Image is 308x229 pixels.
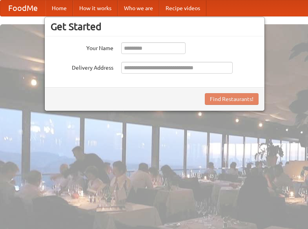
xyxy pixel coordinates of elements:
[46,0,73,16] a: Home
[51,42,113,52] label: Your Name
[51,21,259,32] h3: Get Started
[159,0,206,16] a: Recipe videos
[205,93,259,105] button: Find Restaurants!
[118,0,159,16] a: Who we are
[51,62,113,72] label: Delivery Address
[73,0,118,16] a: How it works
[0,0,46,16] a: FoodMe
